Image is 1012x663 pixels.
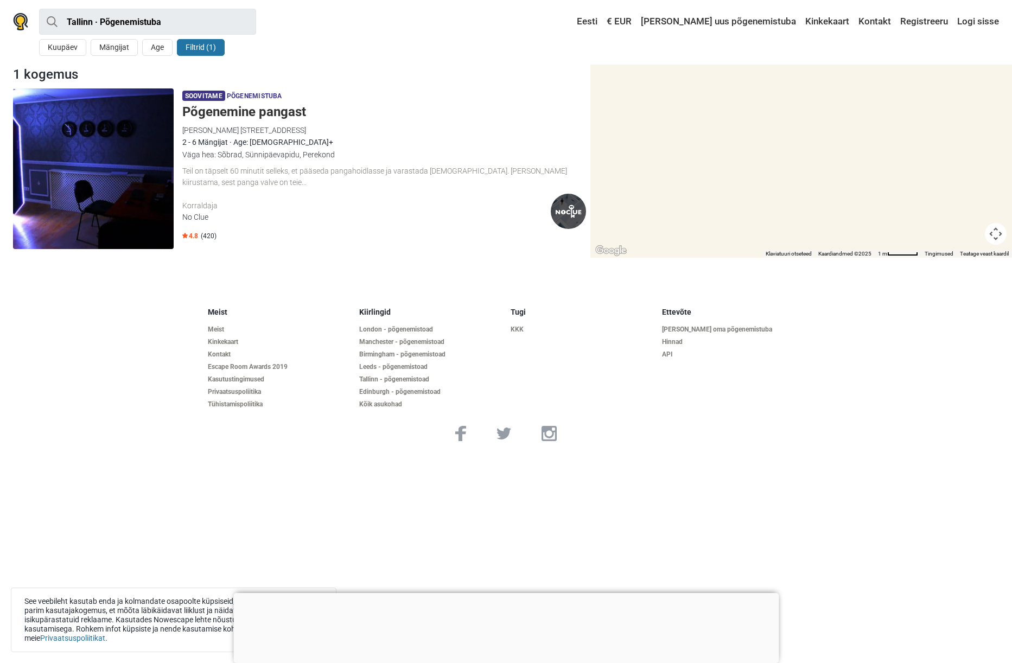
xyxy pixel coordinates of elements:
[359,363,502,371] a: Leeds - põgenemistoad
[91,39,138,56] button: Mängijat
[925,251,953,257] a: Tingimused (avaneb uuel vahekaardil)
[359,308,502,317] h5: Kiirlingid
[359,350,502,359] a: Birmingham - põgenemistoad
[818,251,871,257] span: Kaardiandmed ©2025
[208,363,351,371] a: Escape Room Awards 2019
[662,338,805,346] a: Hinnad
[39,9,256,35] input: proovi “Tallinn”
[662,350,805,359] a: API
[960,251,1009,257] a: Teatage veast kaardil
[359,375,502,384] a: Tallinn - põgenemistoad
[11,588,336,652] div: See veebileht kasutab enda ja kolmandate osapoolte küpsiseid, et tuua sinuni parim kasutajakogemu...
[40,634,105,642] a: Privaatsuspoliitikat
[208,338,351,346] a: Kinkekaart
[551,194,586,229] img: No Clue
[604,12,634,31] a: € EUR
[662,308,805,317] h5: Ettevõte
[359,400,502,409] a: Kõik asukohad
[856,12,894,31] a: Kontakt
[233,593,779,660] iframe: Advertisement
[954,12,999,31] a: Logi sisse
[227,91,282,103] span: Põgenemistuba
[359,326,502,334] a: London - põgenemistoad
[898,12,951,31] a: Registreeru
[511,308,653,317] h5: Tugi
[511,326,653,334] a: KKK
[182,165,586,188] div: Teil on täpselt 60 minutit selleks, et pääseda pangahoidlasse ja varastada [DEMOGRAPHIC_DATA]. [P...
[208,308,351,317] h5: Meist
[875,250,921,258] button: Kaardi mõõtkava: 1 m 53 piksli kohta
[208,388,351,396] a: Privaatsuspoliitika
[803,12,852,31] a: Kinkekaart
[359,338,502,346] a: Manchester - põgenemistoad
[878,251,887,257] span: 1 m
[182,200,551,212] div: Korraldaja
[208,400,351,409] a: Tühistamispoliitika
[638,12,799,31] a: [PERSON_NAME] uus põgenemistuba
[985,223,1007,245] button: Kaardikaamera juhtnupud
[182,91,225,101] span: Soovitame
[182,124,586,136] div: [PERSON_NAME] [STREET_ADDRESS]
[593,244,629,258] a: Google Mapsis selle piirkonna avamine (avaneb uues aknas)
[182,233,188,238] img: Star
[208,350,351,359] a: Kontakt
[359,388,502,396] a: Edinburgh - põgenemistoad
[13,88,174,249] img: Põgenemine pangast
[177,39,225,56] button: Filtrid (1)
[142,39,173,56] button: Age
[569,18,577,25] img: Eesti
[208,326,351,334] a: Meist
[662,326,805,334] a: [PERSON_NAME] oma põgenemistuba
[182,212,551,223] div: No Clue
[13,13,28,30] img: Nowescape logo
[9,65,590,84] div: 1 kogemus
[182,104,586,120] h5: Põgenemine pangast
[182,232,198,240] span: 4.8
[182,149,586,161] div: Väga hea: Sõbrad, Sünnipäevapidu, Perekond
[567,12,600,31] a: Eesti
[593,244,629,258] img: Google
[39,39,86,56] button: Kuupäev
[208,375,351,384] a: Kasutustingimused
[201,232,217,240] span: (420)
[182,136,586,148] div: 2 - 6 Mängijat · Age: [DEMOGRAPHIC_DATA]+
[766,250,812,258] button: Klaviatuuri otseteed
